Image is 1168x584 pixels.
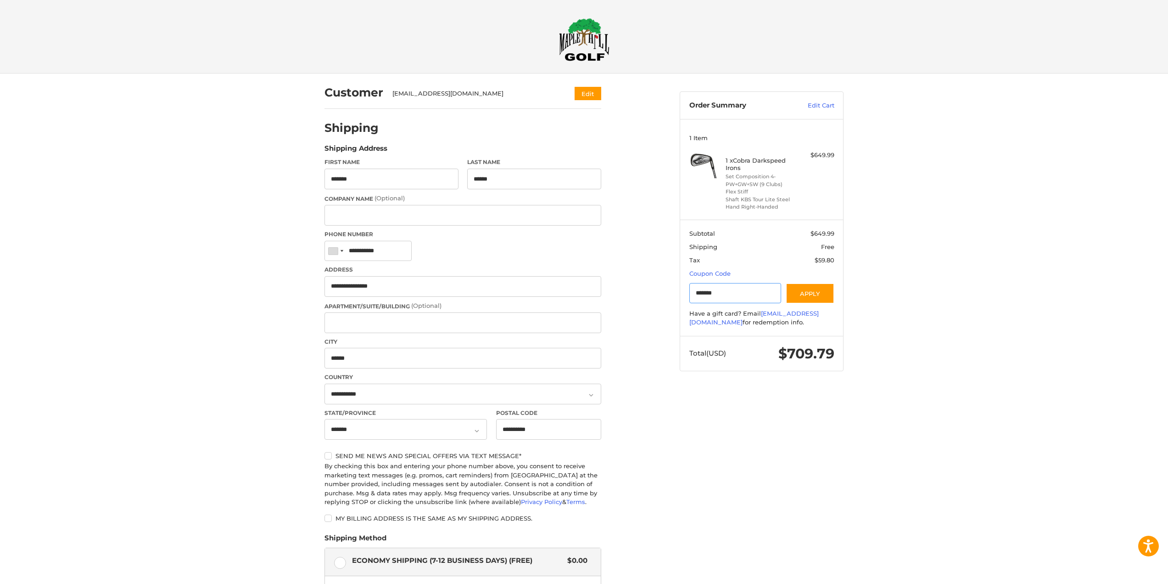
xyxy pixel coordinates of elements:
span: Tax [689,256,700,264]
label: State/Province [324,409,487,417]
div: [EMAIL_ADDRESS][DOMAIN_NAME] [392,89,557,98]
label: Last Name [467,158,601,166]
label: Postal Code [496,409,602,417]
a: Terms [566,498,585,505]
input: Gift Certificate or Coupon Code [689,283,782,304]
h3: 1 Item [689,134,834,142]
h2: Shipping [324,121,379,135]
span: Subtotal [689,230,715,237]
label: Apartment/Suite/Building [324,301,601,311]
small: (Optional) [374,194,405,202]
h3: Order Summary [689,101,788,110]
span: $649.99 [810,230,834,237]
label: My billing address is the same as my shipping address. [324,515,601,522]
img: Maple Hill Golf [559,18,609,61]
a: Privacy Policy [521,498,562,505]
button: Edit [575,87,601,100]
span: Total (USD) [689,349,726,357]
span: $59.80 [815,256,834,264]
a: Edit Cart [788,101,834,110]
label: Address [324,266,601,274]
span: Free [821,243,834,250]
h2: Customer [324,85,383,100]
a: Coupon Code [689,270,731,277]
span: $0.00 [563,556,587,566]
li: Flex Stiff [726,188,796,196]
label: City [324,338,601,346]
li: Set Composition 4-PW+GW+SW (9 Clubs) [726,173,796,188]
legend: Shipping Method [324,533,386,548]
li: Hand Right-Handed [726,203,796,211]
label: First Name [324,158,458,166]
li: Shaft KBS Tour Lite Steel [726,196,796,204]
span: Shipping [689,243,717,250]
h4: 1 x Cobra Darkspeed Irons [726,157,796,172]
label: Company Name [324,194,601,203]
small: (Optional) [411,302,441,309]
button: Apply [786,283,834,304]
iframe: Google Customer Reviews [1092,559,1168,584]
legend: Shipping Address [324,143,387,158]
div: $649.99 [798,151,834,160]
span: Economy Shipping (7-12 Business Days) (Free) [352,556,563,566]
label: Country [324,373,601,381]
div: Have a gift card? Email for redemption info. [689,309,834,327]
label: Phone Number [324,230,601,238]
span: $709.79 [778,345,834,362]
label: Send me news and special offers via text message* [324,452,601,459]
div: By checking this box and entering your phone number above, you consent to receive marketing text ... [324,462,601,507]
